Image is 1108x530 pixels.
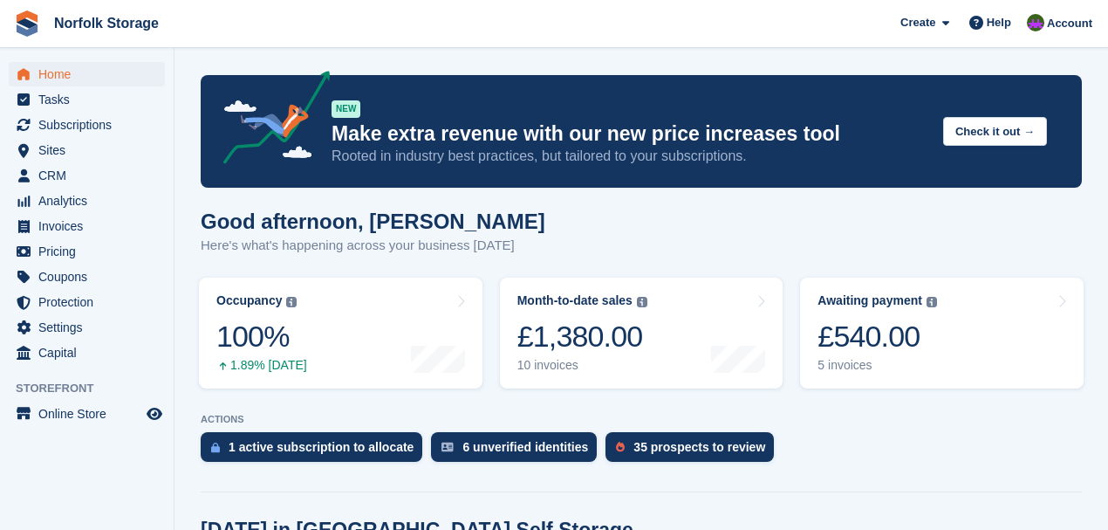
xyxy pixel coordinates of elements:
[211,442,220,453] img: active_subscription_to_allocate_icon-d502201f5373d7db506a760aba3b589e785aa758c864c3986d89f69b8ff3...
[9,62,165,86] a: menu
[817,319,937,354] div: £540.00
[517,319,647,354] div: £1,380.00
[332,100,360,118] div: NEW
[201,432,431,471] a: 1 active subscription to allocate
[9,315,165,340] a: menu
[38,239,143,264] span: Pricing
[286,297,297,307] img: icon-info-grey-7440780725fd019a000dd9b08b2336e03edf1995a4989e88bcd33f0948082b44.svg
[943,117,1047,146] button: Check it out →
[9,214,165,238] a: menu
[38,87,143,112] span: Tasks
[216,293,282,308] div: Occupancy
[38,290,143,314] span: Protection
[201,414,1082,425] p: ACTIONS
[209,71,331,170] img: price-adjustments-announcement-icon-8257ccfd72463d97f412b2fc003d46551f7dbcb40ab6d574587a9cd5c0d94...
[216,358,307,373] div: 1.89% [DATE]
[332,121,929,147] p: Make extra revenue with our new price increases tool
[9,189,165,213] a: menu
[38,113,143,137] span: Subscriptions
[9,163,165,188] a: menu
[16,380,174,397] span: Storefront
[605,432,783,471] a: 35 prospects to review
[9,341,165,365] a: menu
[38,402,143,426] span: Online Store
[199,278,482,389] a: Occupancy 100% 1.89% [DATE]
[144,403,165,424] a: Preview store
[9,402,165,426] a: menu
[1027,14,1044,31] img: Tom Pearson
[500,278,783,389] a: Month-to-date sales £1,380.00 10 invoices
[441,442,454,452] img: verify_identity-adf6edd0f0f0b5bbfe63781bf79b02c33cf7c696d77639b501bdc392416b5a36.svg
[633,440,765,454] div: 35 prospects to review
[332,147,929,166] p: Rooted in industry best practices, but tailored to your subscriptions.
[900,14,935,31] span: Create
[229,440,414,454] div: 1 active subscription to allocate
[38,163,143,188] span: CRM
[9,113,165,137] a: menu
[38,138,143,162] span: Sites
[817,358,937,373] div: 5 invoices
[38,315,143,340] span: Settings
[431,432,605,471] a: 6 unverified identities
[616,442,625,452] img: prospect-51fa495bee0391a8d652442698ab0144808aea92771e9ea1ae160a38d050c398.svg
[9,265,165,289] a: menu
[927,297,937,307] img: icon-info-grey-7440780725fd019a000dd9b08b2336e03edf1995a4989e88bcd33f0948082b44.svg
[1047,15,1092,32] span: Account
[9,138,165,162] a: menu
[38,62,143,86] span: Home
[216,319,307,354] div: 100%
[47,9,166,38] a: Norfolk Storage
[9,290,165,314] a: menu
[517,293,633,308] div: Month-to-date sales
[987,14,1011,31] span: Help
[38,265,143,289] span: Coupons
[14,10,40,37] img: stora-icon-8386f47178a22dfd0bd8f6a31ec36ba5ce8667c1dd55bd0f319d3a0aa187defe.svg
[817,293,922,308] div: Awaiting payment
[637,297,647,307] img: icon-info-grey-7440780725fd019a000dd9b08b2336e03edf1995a4989e88bcd33f0948082b44.svg
[517,358,647,373] div: 10 invoices
[201,236,545,256] p: Here's what's happening across your business [DATE]
[800,278,1084,389] a: Awaiting payment £540.00 5 invoices
[462,440,588,454] div: 6 unverified identities
[38,341,143,365] span: Capital
[201,210,545,233] h1: Good afternoon, [PERSON_NAME]
[9,239,165,264] a: menu
[38,189,143,213] span: Analytics
[9,87,165,112] a: menu
[38,214,143,238] span: Invoices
